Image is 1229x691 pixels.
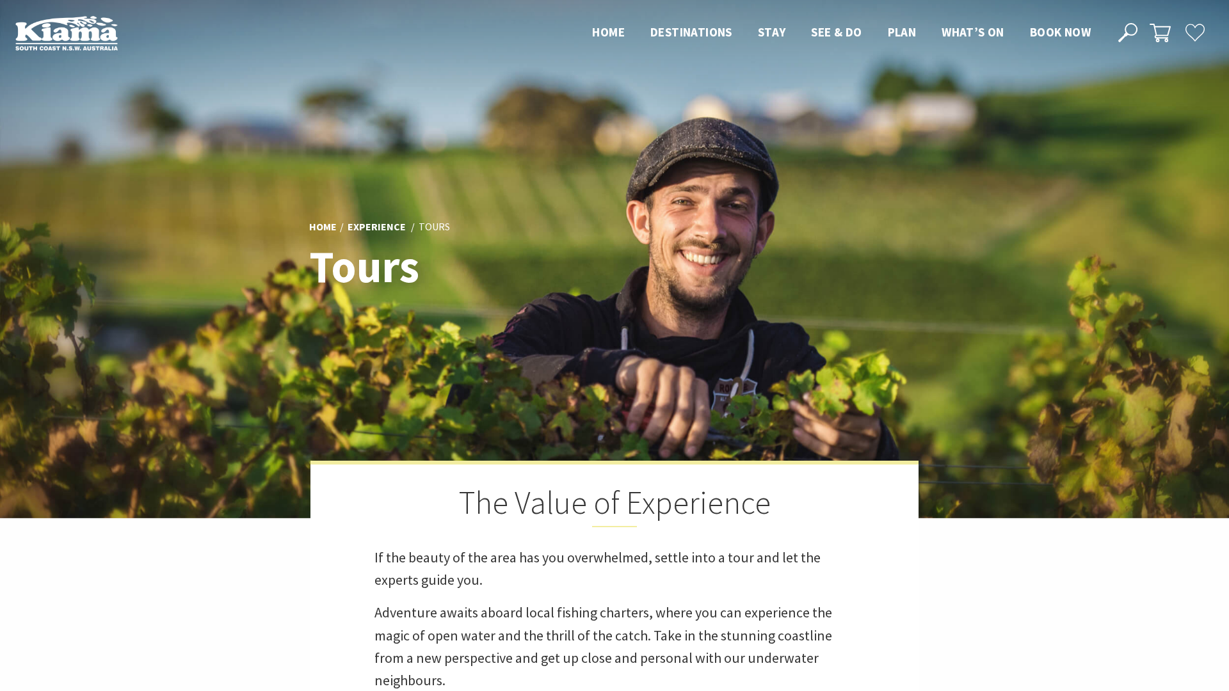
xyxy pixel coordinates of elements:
nav: Main Menu [579,22,1104,44]
a: Experience [348,220,406,234]
span: See & Do [811,24,862,40]
span: Home [592,24,625,40]
span: Book now [1030,24,1091,40]
img: Kiama Logo [15,15,118,51]
span: Destinations [650,24,732,40]
li: Tours [419,219,450,235]
span: Plan [888,24,917,40]
span: Stay [758,24,786,40]
span: What’s On [942,24,1004,40]
a: Home [309,220,337,234]
h1: Tours [309,242,671,291]
h2: The Value of Experience [374,484,855,527]
p: If the beauty of the area has you overwhelmed, settle into a tour and let the experts guide you. [374,546,855,591]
